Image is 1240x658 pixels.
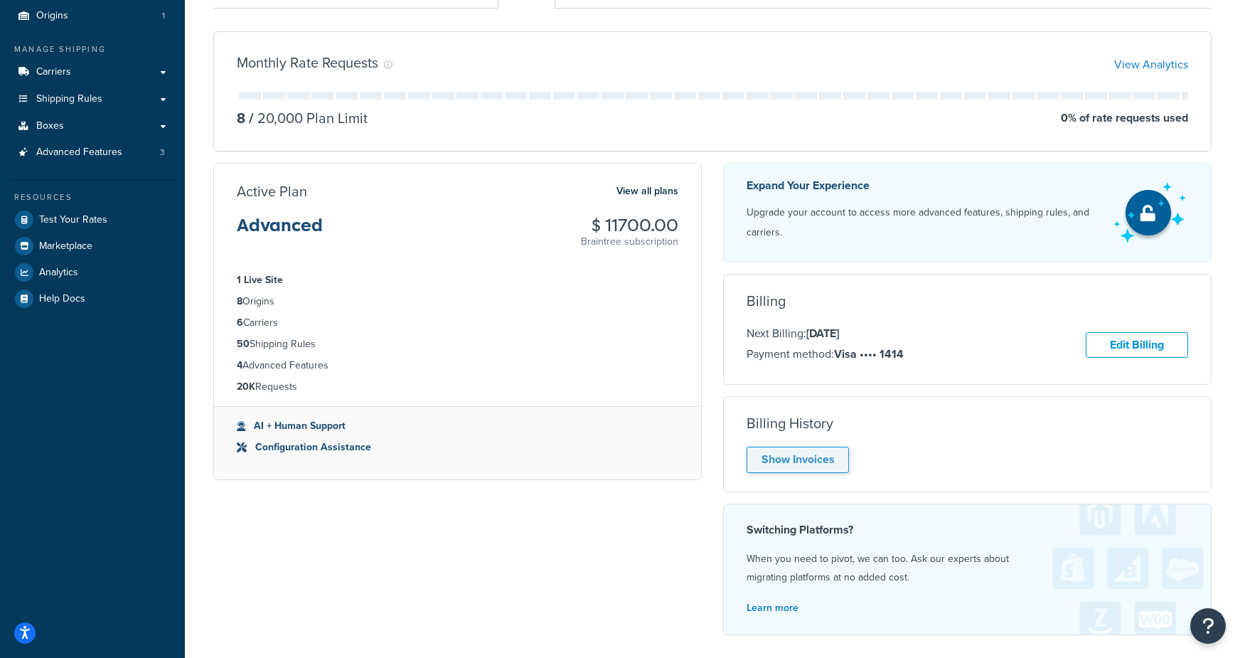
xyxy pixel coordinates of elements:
p: Payment method: [747,345,904,364]
li: Advanced Features [11,139,174,166]
a: Advanced Features 3 [11,139,174,166]
span: Origins [36,10,68,22]
span: 1 [162,10,165,22]
strong: Visa •••• 1414 [834,346,904,362]
strong: 1 Live Site [237,272,283,287]
span: Test Your Rates [39,214,107,226]
strong: 4 [237,358,242,373]
span: Advanced Features [36,147,122,159]
a: Analytics [11,260,174,285]
h3: Billing History [747,415,833,431]
a: Edit Billing [1086,332,1188,359]
p: Next Billing: [747,324,904,343]
p: 0 % of rate requests used [1061,108,1188,128]
a: Test Your Rates [11,207,174,233]
p: Braintree subscription [581,235,678,249]
a: Carriers [11,59,174,85]
p: When you need to pivot, we can too. Ask our experts about migrating platforms at no added cost. [747,550,1188,587]
li: Carriers [237,315,678,331]
a: Help Docs [11,286,174,312]
strong: 6 [237,315,243,330]
a: Expand Your Experience Upgrade your account to access more advanced features, shipping rules, and... [723,163,1212,262]
strong: 20K [237,379,255,394]
a: Shipping Rules [11,86,174,112]
h3: $ 11700.00 [581,216,678,235]
h3: Active Plan [237,184,307,199]
li: Advanced Features [237,358,678,373]
li: AI + Human Support [237,418,678,434]
div: Resources [11,191,174,203]
span: 3 [160,147,165,159]
span: Analytics [39,267,78,279]
p: Upgrade your account to access more advanced features, shipping rules, and carriers. [747,203,1101,243]
a: Boxes [11,113,174,139]
strong: 50 [237,336,250,351]
li: Origins [237,294,678,309]
strong: 8 [237,294,242,309]
p: Expand Your Experience [747,176,1101,196]
span: / [249,107,254,129]
h3: Billing [747,293,786,309]
span: Help Docs [39,293,85,305]
p: 8 [237,108,245,128]
span: Boxes [36,120,64,132]
a: View Analytics [1114,56,1188,73]
h3: Monthly Rate Requests [237,55,378,70]
h4: Switching Platforms? [747,521,1188,538]
a: Origins 1 [11,3,174,29]
p: 20,000 Plan Limit [245,108,368,128]
h3: Advanced [237,216,323,246]
li: Origins [11,3,174,29]
span: Shipping Rules [36,93,102,105]
span: Carriers [36,66,71,78]
a: Learn more [747,600,798,615]
a: Marketplace [11,233,174,259]
li: Configuration Assistance [237,440,678,455]
strong: [DATE] [806,325,839,341]
button: Open Resource Center [1190,608,1226,644]
div: Manage Shipping [11,43,174,55]
a: Show Invoices [747,447,849,473]
a: View all plans [616,182,678,201]
li: Shipping Rules [237,336,678,352]
span: Marketplace [39,240,92,253]
li: Requests [237,379,678,395]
